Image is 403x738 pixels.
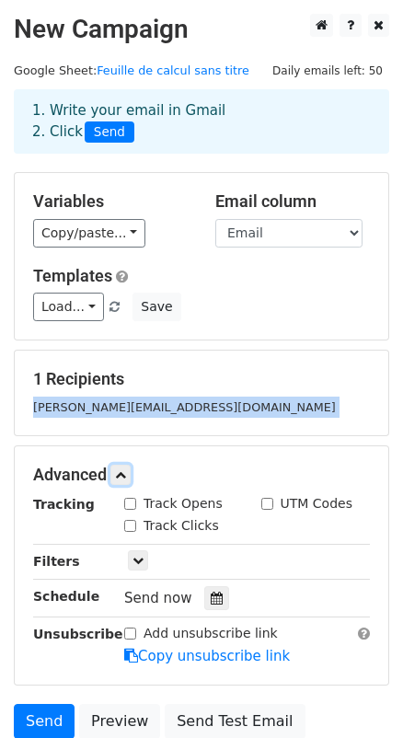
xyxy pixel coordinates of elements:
span: Send now [124,590,192,606]
a: Daily emails left: 50 [266,63,389,77]
small: [PERSON_NAME][EMAIL_ADDRESS][DOMAIN_NAME] [33,400,336,414]
span: Send [85,121,134,144]
small: Google Sheet: [14,63,249,77]
div: Widget de chat [311,650,403,738]
strong: Schedule [33,589,99,604]
strong: Unsubscribe [33,627,123,641]
strong: Tracking [33,497,95,512]
strong: Filters [33,554,80,569]
a: Feuille de calcul sans titre [97,63,249,77]
h5: 1 Recipients [33,369,370,389]
label: Add unsubscribe link [144,624,278,643]
span: Daily emails left: 50 [266,61,389,81]
a: Copy/paste... [33,219,145,248]
label: Track Clicks [144,516,219,536]
button: Save [132,293,180,321]
h2: New Campaign [14,14,389,45]
a: Load... [33,293,104,321]
label: UTM Codes [281,494,352,513]
a: Copy unsubscribe link [124,648,290,664]
label: Track Opens [144,494,223,513]
div: 1. Write your email in Gmail 2. Click [18,100,385,143]
iframe: Chat Widget [311,650,403,738]
a: Templates [33,266,112,285]
h5: Variables [33,191,188,212]
h5: Email column [215,191,370,212]
h5: Advanced [33,465,370,485]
